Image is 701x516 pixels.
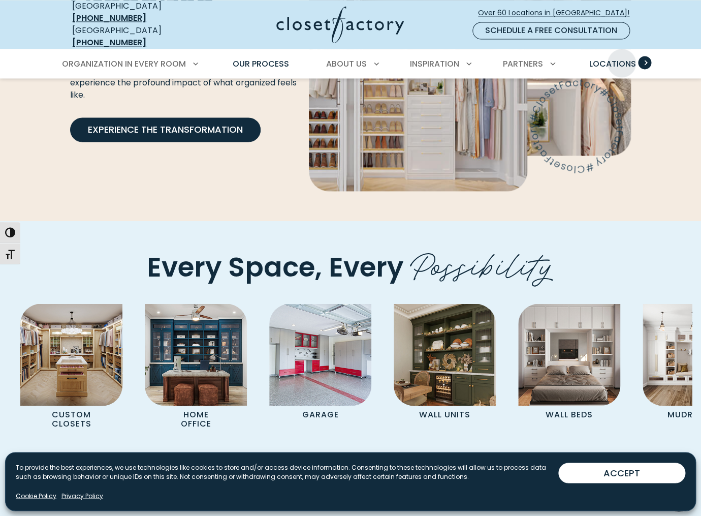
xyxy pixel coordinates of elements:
[478,8,638,18] span: Over 60 Locations in [GEOGRAPHIC_DATA]!
[61,491,103,500] a: Privacy Policy
[600,83,613,98] text: e
[507,303,631,423] a: Wall Bed Wall Beds
[638,160,650,175] text: #
[134,303,258,433] a: Home Office featuring desk and custom cabinetry Home Office
[145,303,247,406] img: Home Office featuring desk and custom cabinetry
[147,248,322,286] span: Every Space,
[472,22,630,39] a: Schedule a Free Consultation
[607,80,616,94] text: t
[276,6,404,43] img: Closet Factory Logo
[581,128,595,133] text: r
[631,162,640,176] text: C
[269,303,371,406] img: Garage Cabinets
[663,104,679,115] text: o
[666,130,681,137] text: F
[581,112,596,123] text: #
[161,406,231,433] p: Home Office
[662,100,675,109] text: l
[477,4,638,22] a: Over 60 Locations in [GEOGRAPHIC_DATA]!
[258,303,383,423] a: Garage Cabinets Garage
[534,406,604,423] p: Wall Beds
[329,248,403,286] span: Every
[9,303,134,433] a: Custom Closet with island Custom Closets
[660,146,673,157] text: t
[583,103,599,115] text: C
[16,463,558,481] p: To provide the best experiences, we use technologies like cookies to store and/or access device i...
[20,303,122,406] img: Custom Closet with island
[410,236,555,287] span: Possibility
[595,151,608,165] text: F
[595,88,608,101] text: s
[651,85,666,101] text: #
[232,58,289,70] span: Our Process
[612,78,621,93] text: F
[586,141,600,154] text: c
[589,58,636,70] span: Locations
[72,37,146,48] a: [PHONE_NUMBER]
[664,134,680,145] text: a
[633,76,639,89] text: t
[584,138,597,146] text: t
[627,163,630,176] text: l
[647,81,658,96] text: y
[72,24,197,49] div: [GEOGRAPHIC_DATA]
[618,76,627,91] text: a
[410,406,480,423] p: Wall Units
[70,117,261,142] a: Experience the Transformation
[410,58,459,70] span: Inspiration
[668,126,681,130] text: t
[647,156,659,171] text: y
[655,149,670,163] text: o
[518,303,620,406] img: Wall Bed
[620,162,628,176] text: o
[662,141,677,153] text: c
[657,92,673,106] text: C
[666,111,680,119] text: s
[652,154,663,167] text: r
[16,491,56,500] a: Cookie Policy
[70,65,297,101] p: Relish the luxury of your newly transformed space and experience the profound impact of what orga...
[72,12,146,24] a: [PHONE_NUMBER]
[37,406,106,433] p: Custom Closets
[55,50,646,78] nav: Primary Menu
[285,406,355,423] p: Garage
[503,58,543,70] span: Partners
[582,132,596,141] text: o
[644,79,652,93] text: r
[589,93,604,106] text: o
[606,157,617,172] text: e
[62,58,186,70] span: Organization in Every Room
[613,160,622,174] text: s
[587,99,600,108] text: l
[667,118,681,126] text: e
[558,463,685,483] button: ACCEPT
[601,156,611,169] text: t
[627,76,633,89] text: c
[590,147,604,161] text: a
[383,303,507,423] a: Wall unit Wall Units
[637,77,647,92] text: o
[326,58,367,70] span: About Us
[394,303,496,406] img: Wall unit
[581,122,594,128] text: y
